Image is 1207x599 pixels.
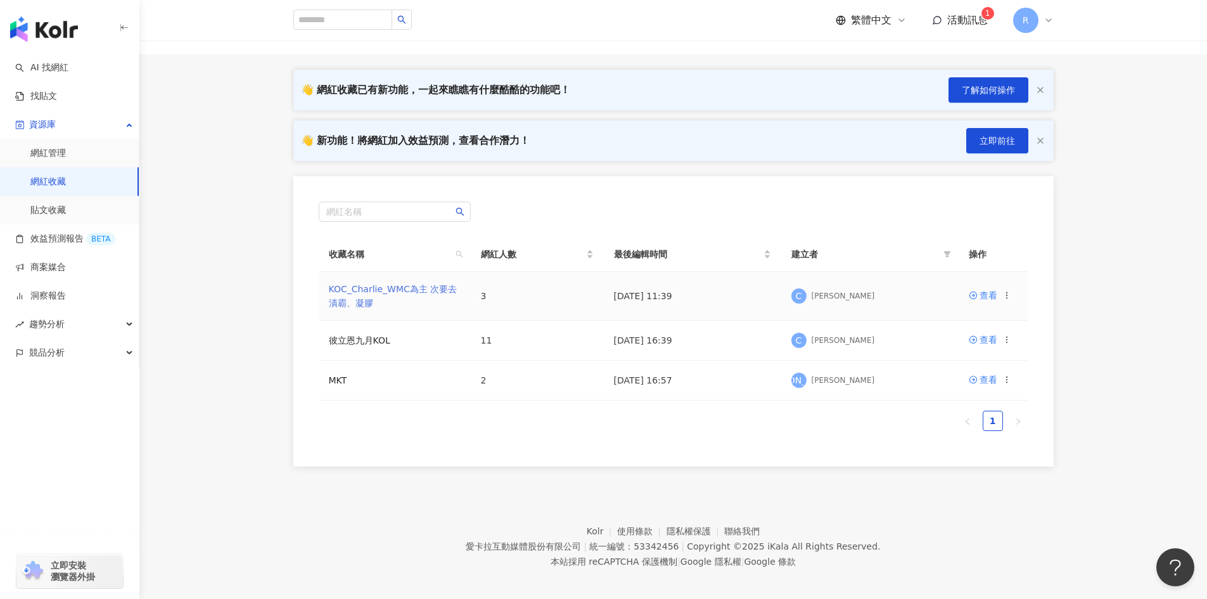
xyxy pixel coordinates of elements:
span: 網紅人數 [481,247,584,261]
iframe: Help Scout Beacon - Open [1156,548,1194,586]
a: 網紅管理 [30,147,66,160]
li: 1 [983,411,1003,431]
span: search [456,250,463,258]
a: Google 條款 [744,557,796,567]
div: [PERSON_NAME] [812,335,875,346]
a: 商案媒合 [15,261,66,274]
div: 統一編號：53342456 [589,541,679,551]
span: search [456,207,464,216]
td: [DATE] 16:39 [604,321,781,361]
a: iKala [767,541,789,551]
a: 1 [983,411,1002,430]
div: 👋 網紅收藏已有新功能，一起來瞧瞧有什麼酷酷的功能吧！ [301,83,571,97]
span: search [397,15,406,24]
span: | [681,541,684,551]
span: 立即前往 [980,136,1015,146]
span: filter [943,250,951,258]
a: Google 隱私權 [680,557,741,567]
span: filter [941,245,954,264]
li: Next Page [1008,411,1028,431]
div: 愛卡拉互動媒體股份有限公司 [466,541,581,551]
div: 👋 新功能！將網紅加入效益預測，查看合作潛力！ [301,134,530,148]
button: left [957,411,978,431]
span: | [677,557,680,567]
td: [DATE] 11:39 [604,272,781,321]
a: MKT [329,375,347,385]
span: 活動訊息 [947,14,988,26]
div: Copyright © 2025 All Rights Reserved. [687,541,880,551]
a: KOC_Charlie_WMC為主 次要去漬霸、凝膠 [329,284,457,308]
span: R [1023,13,1029,27]
div: 查看 [980,373,997,387]
a: 查看 [969,373,997,387]
div: 查看 [980,333,997,347]
span: 3 [481,291,487,301]
th: 最後編輯時間 [604,237,781,272]
div: 查看 [980,288,997,302]
a: Kolr [587,526,617,536]
span: | [584,541,587,551]
span: 趨勢分析 [29,310,65,338]
span: 資源庫 [29,110,56,139]
a: 查看 [969,288,997,302]
a: 聯絡我們 [724,526,760,536]
img: chrome extension [20,561,45,581]
span: left [964,418,971,425]
a: searchAI 找網紅 [15,61,68,74]
a: 洞察報告 [15,290,66,302]
th: 網紅人數 [471,237,604,272]
span: right [1014,418,1022,425]
span: 11 [481,335,492,345]
span: 最後編輯時間 [614,247,761,261]
span: C [796,289,802,303]
span: 立即安裝 瀏覽器外掛 [51,560,95,583]
span: search [453,245,466,264]
a: 找貼文 [15,90,57,103]
a: 效益預測報告BETA [15,233,115,245]
a: 使用條款 [617,526,667,536]
span: C [796,333,802,347]
a: 查看 [969,333,997,347]
span: 競品分析 [29,338,65,367]
img: logo [10,16,78,42]
span: rise [15,320,24,329]
span: 建立者 [791,247,938,261]
span: 1 [985,9,990,18]
th: 操作 [959,237,1028,272]
span: [PERSON_NAME] [762,373,835,387]
td: [DATE] 16:57 [604,361,781,401]
span: | [741,557,744,567]
span: 繁體中文 [851,13,891,27]
button: 了解如何操作 [948,77,1028,103]
div: [PERSON_NAME] [812,375,875,386]
a: 彼立恩九月KOL [329,335,390,345]
a: 隱私權保護 [667,526,725,536]
div: [PERSON_NAME] [812,291,875,302]
span: 了解如何操作 [962,85,1015,95]
li: Previous Page [957,411,978,431]
a: chrome extension立即安裝 瀏覽器外掛 [16,554,123,588]
a: 網紅收藏 [30,176,66,188]
button: 立即前往 [966,128,1028,153]
span: 收藏名稱 [329,247,450,261]
button: right [1008,411,1028,431]
span: 2 [481,375,487,385]
span: 本站採用 reCAPTCHA 保護機制 [551,554,796,569]
a: 貼文收藏 [30,204,66,217]
sup: 1 [981,7,994,20]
